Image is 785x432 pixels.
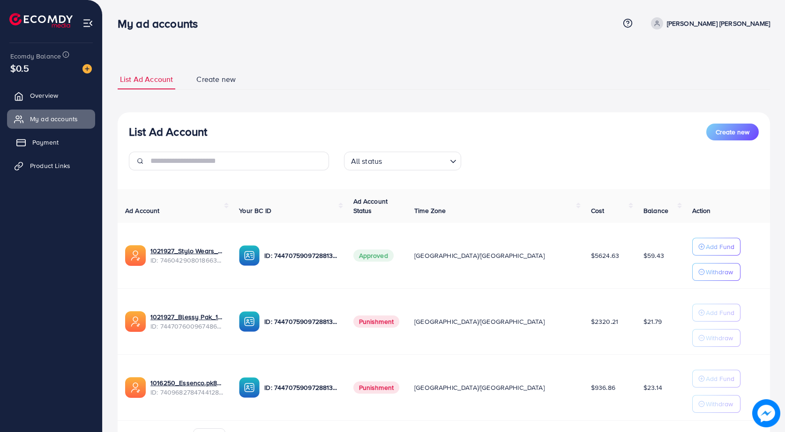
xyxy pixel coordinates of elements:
span: List Ad Account [120,74,173,85]
span: $21.79 [643,317,662,326]
span: [GEOGRAPHIC_DATA]/[GEOGRAPHIC_DATA] [414,251,545,260]
span: $936.86 [591,383,615,392]
span: Approved [353,249,394,262]
span: ID: 7409682784744128513 [150,388,224,397]
button: Add Fund [692,304,740,322]
span: $0.5 [10,61,30,75]
a: [PERSON_NAME] [PERSON_NAME] [647,17,770,29]
button: Withdraw [692,263,740,281]
span: Balance [643,206,668,215]
span: ID: 7447076009674866705 [150,322,224,331]
img: ic-ba-acc.ded83a64.svg [239,311,260,332]
span: Ad Account Status [353,197,388,215]
a: 1021927_Blessy Pak_1733907511812 [150,312,224,322]
span: Overview [30,91,58,100]
span: Action [692,206,711,215]
button: Withdraw [692,395,740,413]
a: 1016250_Essenco.pk8_1725201216863 [150,378,224,388]
span: My ad accounts [30,114,78,124]
a: Product Links [7,156,95,175]
span: Cost [591,206,605,215]
a: My ad accounts [7,110,95,128]
span: Create new [716,127,749,137]
span: Punishment [353,381,400,394]
p: ID: 7447075909728813072 [264,250,338,261]
h3: List Ad Account [129,125,207,139]
img: menu [82,18,93,29]
span: Create new [196,74,236,85]
p: Add Fund [706,241,734,252]
span: Your BC ID [239,206,271,215]
h3: My ad accounts [118,17,205,30]
input: Search for option [385,153,446,168]
p: ID: 7447075909728813072 [264,382,338,393]
button: Add Fund [692,370,740,388]
span: $23.14 [643,383,662,392]
img: ic-ads-acc.e4c84228.svg [125,377,146,398]
p: Withdraw [706,266,733,278]
span: Time Zone [414,206,446,215]
a: Payment [7,133,95,152]
img: image [752,399,780,427]
img: logo [9,13,73,28]
p: Withdraw [706,398,733,410]
span: [GEOGRAPHIC_DATA]/[GEOGRAPHIC_DATA] [414,383,545,392]
span: $2320.21 [591,317,618,326]
div: <span class='underline'>1021927_Stylo Wears_1737016512530</span></br>7460429080186634241 [150,246,224,265]
button: Add Fund [692,238,740,256]
span: $59.43 [643,251,664,260]
img: ic-ads-acc.e4c84228.svg [125,245,146,266]
span: Ecomdy Balance [10,51,61,61]
span: [GEOGRAPHIC_DATA]/[GEOGRAPHIC_DATA] [414,317,545,326]
div: <span class='underline'>1021927_Blessy Pak_1733907511812</span></br>7447076009674866705 [150,312,224,331]
span: ID: 7460429080186634241 [150,256,224,265]
button: Withdraw [692,329,740,347]
img: image [82,64,92,73]
img: ic-ba-acc.ded83a64.svg [239,245,260,266]
p: [PERSON_NAME] [PERSON_NAME] [667,18,770,29]
span: All status [349,154,384,168]
p: ID: 7447075909728813072 [264,316,338,327]
div: Search for option [344,152,461,170]
span: Product Links [30,161,70,170]
span: $5624.63 [591,251,619,260]
img: ic-ba-acc.ded83a64.svg [239,377,260,398]
a: 1021927_Stylo Wears_1737016512530 [150,246,224,256]
p: Withdraw [706,332,733,344]
button: Create new [706,124,759,140]
img: ic-ads-acc.e4c84228.svg [125,311,146,332]
span: Punishment [353,315,400,328]
span: Ad Account [125,206,160,215]
p: Add Fund [706,373,734,384]
a: Overview [7,86,95,105]
div: <span class='underline'>1016250_Essenco.pk8_1725201216863</span></br>7409682784744128513 [150,378,224,397]
span: Payment [32,138,59,147]
p: Add Fund [706,307,734,318]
